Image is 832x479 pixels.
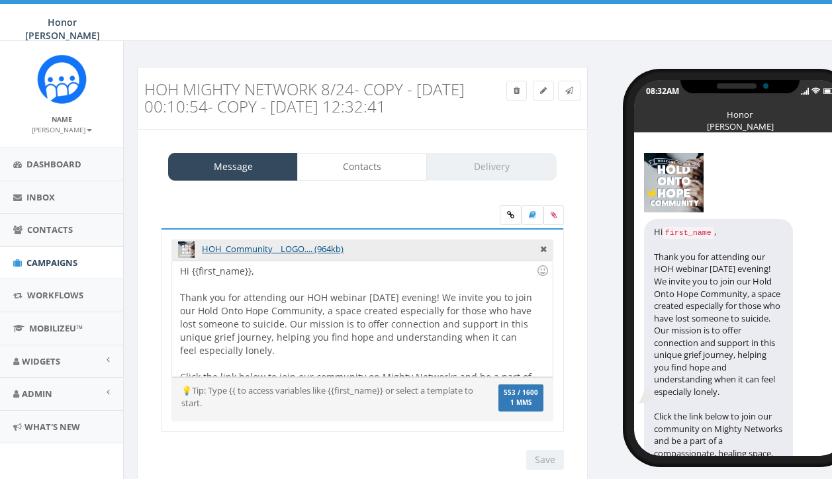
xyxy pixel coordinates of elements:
span: Send Test Message [565,85,573,96]
span: Widgets [22,355,60,367]
span: What's New [24,421,80,433]
a: HOH_Community__LOGO.... (964kb) [202,243,344,255]
small: Name [52,114,72,124]
h3: HOH Mighty Network 8/24- Copy - [DATE] 00:10:54- Copy - [DATE] 12:32:41 [144,81,466,116]
span: Edit Campaign [540,85,547,96]
a: Message [168,153,298,181]
img: Rally_Corp_Icon_1.png [37,54,87,104]
a: [PERSON_NAME] [32,123,92,135]
div: Honor [PERSON_NAME] [707,109,773,115]
div: 💡Tip: Type {{ to access variables like {{first_name}} or select a template to start. [171,384,490,409]
span: Dashboard [26,158,81,170]
label: Insert Template Text [522,205,543,225]
span: Admin [22,388,52,400]
a: Contacts [297,153,427,181]
span: Inbox [26,191,55,203]
span: Contacts [27,224,73,236]
div: Hi {{first_name}}, Thank you for attending our HOH webinar [DATE] evening! We invite you to join ... [172,261,552,376]
span: MobilizeU™ [29,322,83,334]
span: Workflows [27,289,83,301]
span: Honor [PERSON_NAME] [25,16,100,42]
small: [PERSON_NAME] [32,125,92,134]
div: 08:32AM [646,85,679,97]
span: Attach your media [543,205,564,225]
code: first_name [663,227,714,239]
span: 553 / 1600 [504,388,538,397]
span: Campaigns [26,257,77,269]
span: Delete Campaign [514,85,520,96]
span: 1 MMS [504,400,538,406]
